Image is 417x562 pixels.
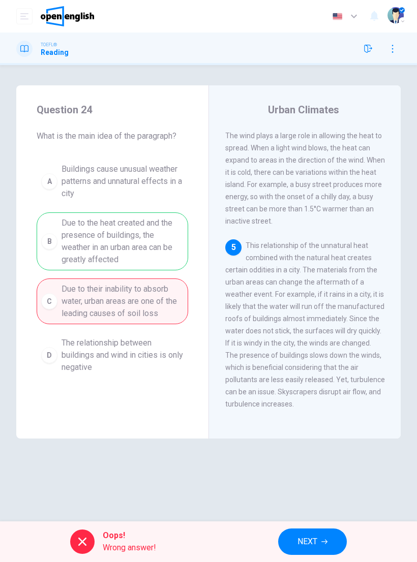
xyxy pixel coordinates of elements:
span: Wrong answer! [103,542,156,554]
button: NEXT [278,528,347,555]
div: 5 [225,239,242,256]
h4: Question 24 [37,102,188,118]
img: en [331,13,344,20]
h4: Urban Climates [268,102,339,118]
img: OpenEnglish logo [41,6,94,26]
span: NEXT [297,535,317,549]
span: This relationship of the unnatural heat combined with the natural heat creates certain oddities i... [225,241,385,408]
span: Since cities are warmer than their surrounding countryside neighbors, they are commonly referred ... [225,95,385,225]
span: What is the main idea of the paragraph? [37,130,188,142]
button: open mobile menu [16,8,33,24]
h1: Reading [41,48,69,56]
span: TOEFL® [41,41,57,48]
span: Oops! [103,529,156,542]
img: Profile picture [388,7,404,23]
